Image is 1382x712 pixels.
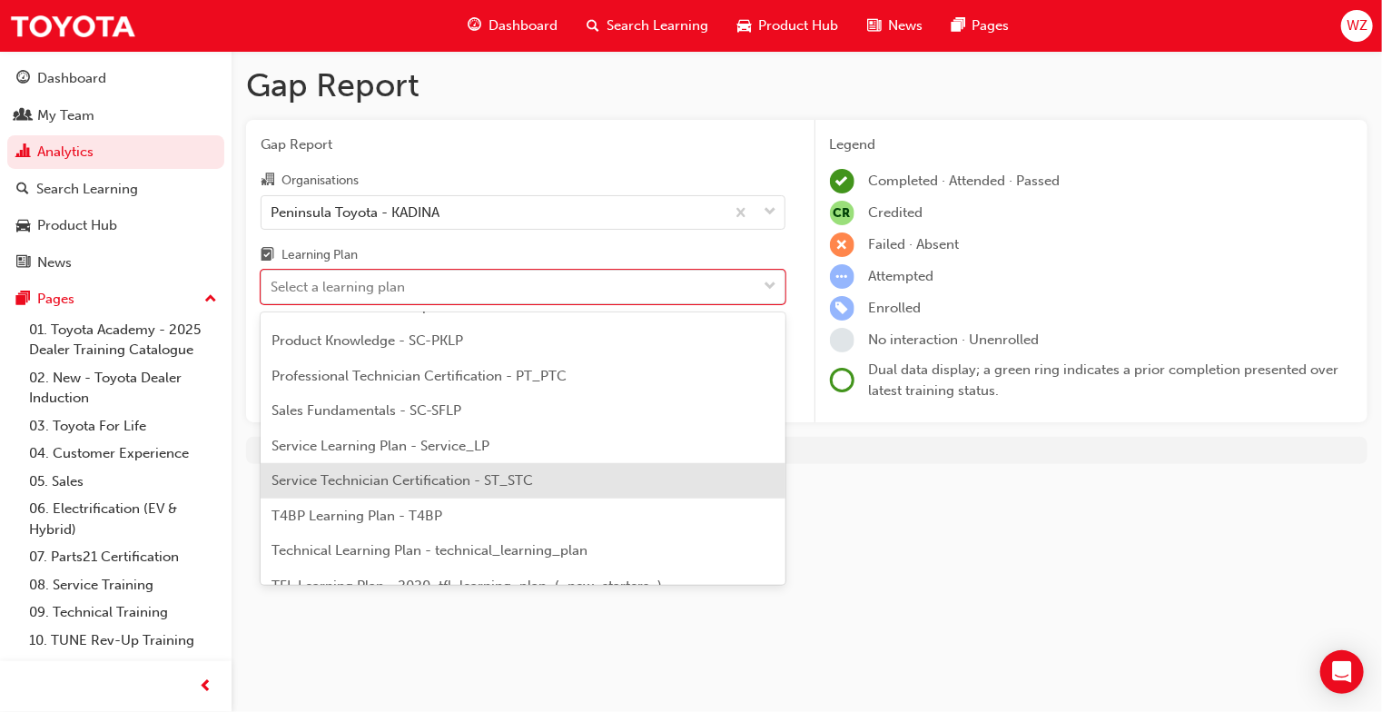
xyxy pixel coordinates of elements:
span: news-icon [16,255,30,272]
a: 05. Sales [22,468,224,496]
span: Product Knowledge - SC-PKLP [271,332,463,349]
a: 04. Customer Experience [22,440,224,468]
div: Peninsula Toyota - KADINA [271,202,439,222]
div: Organisations [281,172,359,190]
div: News [37,252,72,273]
div: Open Intercom Messenger [1320,650,1364,694]
span: news-icon [867,15,881,37]
div: Product Hub [37,215,117,236]
div: Pages [37,289,74,310]
span: Professional Technician Certification - PT_PTC [271,368,567,384]
a: 07. Parts21 Certification [22,543,224,571]
a: 03. Toyota For Life [22,412,224,440]
span: Attempted [869,268,934,284]
span: car-icon [16,218,30,234]
a: pages-iconPages [937,7,1024,44]
span: search-icon [587,15,599,37]
span: Failed · Absent [869,236,960,252]
a: 01. Toyota Academy - 2025 Dealer Training Catalogue [22,316,224,364]
div: Dashboard [37,68,106,89]
a: Dashboard [7,62,224,95]
a: My Team [7,99,224,133]
a: 08. Service Training [22,571,224,599]
a: Search Learning [7,173,224,206]
a: guage-iconDashboard [453,7,572,44]
span: learningRecordVerb_COMPLETE-icon [830,169,854,193]
div: Select a learning plan [271,277,405,298]
span: Completed · Attended · Passed [869,173,1061,189]
span: Dashboard [489,15,558,36]
span: organisation-icon [261,173,274,189]
div: Legend [830,134,1354,155]
button: WZ [1341,10,1373,42]
span: prev-icon [200,676,213,698]
span: learningplan-icon [261,248,274,264]
span: car-icon [737,15,751,37]
span: Technical Learning Plan - technical_learning_plan [271,542,587,559]
span: up-icon [204,288,217,311]
button: Pages [7,282,224,316]
span: search-icon [16,182,29,198]
div: Learning Plan [281,246,358,264]
span: pages-icon [952,15,965,37]
a: car-iconProduct Hub [723,7,853,44]
span: Gap Report [261,134,785,155]
a: Analytics [7,135,224,169]
span: chart-icon [16,144,30,161]
span: null-icon [830,201,854,225]
a: search-iconSearch Learning [572,7,723,44]
span: Product Hub [758,15,838,36]
span: Service Learning Plan - Service_LP [271,438,489,454]
h1: Gap Report [246,65,1367,105]
span: No interaction · Unenrolled [869,331,1040,348]
span: guage-icon [468,15,481,37]
span: down-icon [765,201,777,224]
span: learningRecordVerb_FAIL-icon [830,232,854,257]
a: news-iconNews [853,7,937,44]
span: Credited [869,204,923,221]
span: guage-icon [16,71,30,87]
span: learningRecordVerb_ATTEMPT-icon [830,264,854,289]
span: Dual data display; a green ring indicates a prior completion presented over latest training status. [869,361,1339,399]
span: Search Learning [607,15,708,36]
a: All Pages [22,654,224,682]
a: 02. New - Toyota Dealer Induction [22,364,224,412]
span: learningRecordVerb_NONE-icon [830,328,854,352]
a: 10. TUNE Rev-Up Training [22,627,224,655]
span: T4BP Learning Plan - T4BP [271,508,442,524]
span: pages-icon [16,292,30,308]
span: down-icon [765,275,777,299]
a: 09. Technical Training [22,598,224,627]
a: News [7,246,224,280]
button: DashboardMy TeamAnalyticsSearch LearningProduct HubNews [7,58,224,282]
span: News [888,15,923,36]
a: Product Hub [7,209,224,242]
a: 06. Electrification (EV & Hybrid) [22,495,224,543]
span: Pages [972,15,1010,36]
span: learningRecordVerb_ENROLL-icon [830,296,854,321]
img: Trak [9,5,136,46]
div: My Team [37,105,94,126]
div: Search Learning [36,179,138,200]
span: Service Technician Certification - ST_STC [271,472,533,489]
span: Enrolled [869,300,922,316]
span: people-icon [16,108,30,124]
span: TFL Learning Plan - 2020_tfl_learning_plan_(_new_starters_) [271,578,662,594]
span: WZ [1347,15,1367,36]
span: PARTS21 Certification - part_21_cert [271,298,503,314]
span: Sales Fundamentals - SC-SFLP [271,402,461,419]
